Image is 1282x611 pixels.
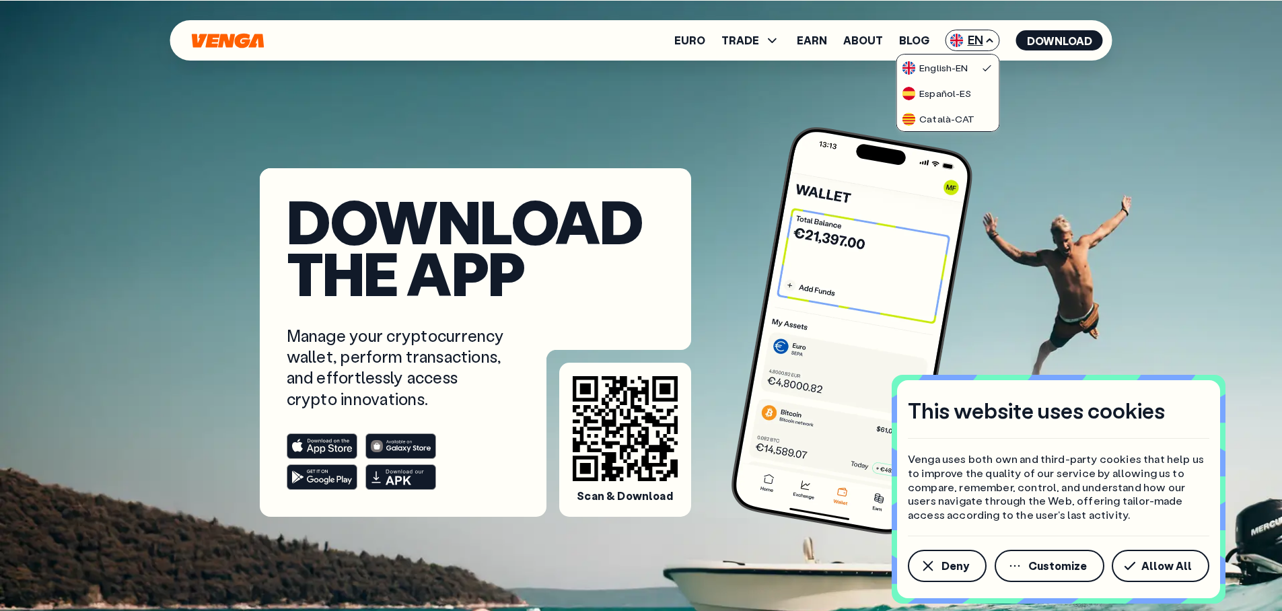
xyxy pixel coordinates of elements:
a: About [843,35,883,46]
img: flag-cat [902,112,915,126]
div: Español - ES [902,87,971,100]
p: Venga uses both own and third-party cookies that help us to improve the quality of our service by... [908,452,1209,522]
a: flag-esEspañol-ES [896,80,999,106]
img: flag-uk [902,61,915,75]
div: English - EN [902,61,968,75]
span: Scan & Download [577,489,672,503]
h4: This website uses cookies [908,396,1165,425]
span: TRADE [721,32,781,48]
button: Allow All [1112,550,1209,582]
a: flag-catCatalà-CAT [896,106,999,131]
button: Deny [908,550,987,582]
div: Català - CAT [902,112,974,126]
button: Download [1016,30,1103,50]
span: Deny [941,561,969,571]
img: flag-uk [950,34,964,47]
a: Blog [899,35,929,46]
span: TRADE [721,35,759,46]
span: Customize [1028,561,1087,571]
img: phone [727,122,977,539]
svg: Home [190,33,266,48]
img: flag-es [902,87,915,100]
span: Allow All [1141,561,1192,571]
a: Euro [674,35,705,46]
p: Manage your cryptocurrency wallet, perform transactions, and effortlessly access crypto innovations. [287,325,507,409]
a: flag-ukEnglish-EN [896,55,999,80]
h1: Download the app [287,195,664,298]
button: Customize [995,550,1104,582]
a: Earn [797,35,827,46]
span: EN [946,30,1000,51]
